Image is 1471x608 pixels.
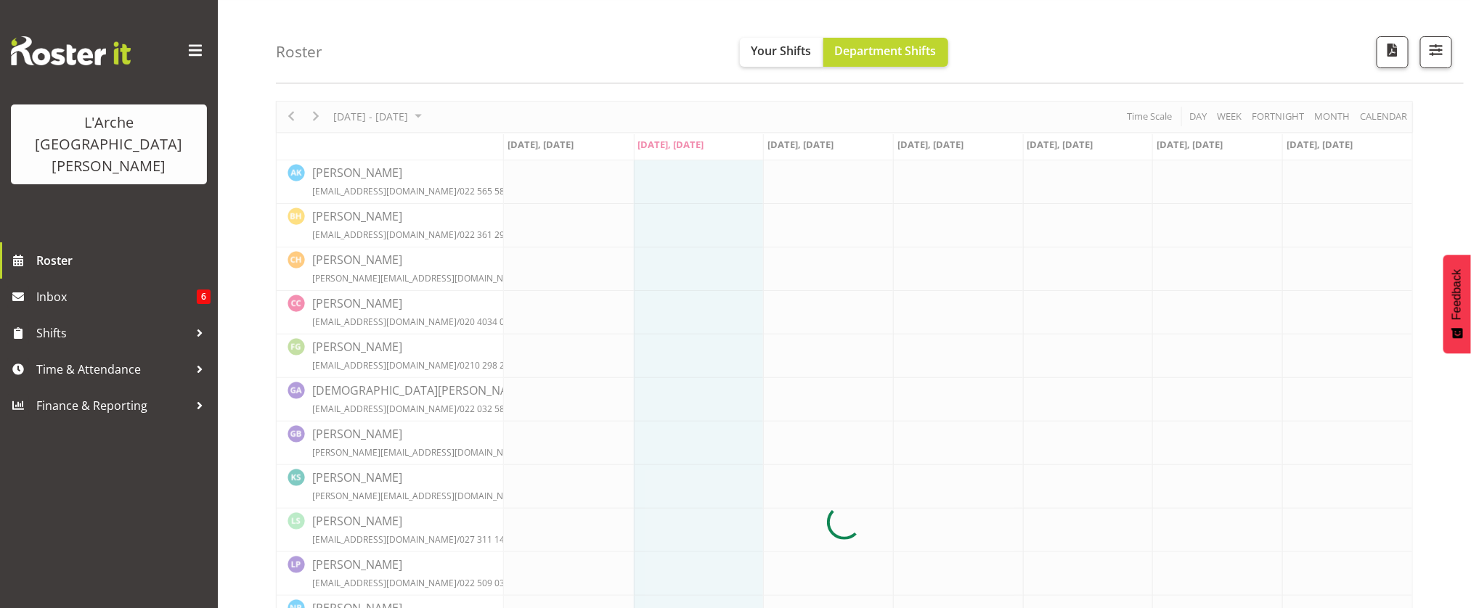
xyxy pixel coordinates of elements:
[36,395,189,416] span: Finance & Reporting
[751,43,812,59] span: Your Shifts
[36,250,211,271] span: Roster
[276,44,322,60] h4: Roster
[823,38,948,67] button: Department Shifts
[1443,255,1471,353] button: Feedback - Show survey
[1451,269,1464,320] span: Feedback
[36,322,189,344] span: Shifts
[197,289,211,304] span: 6
[25,112,192,177] div: L'Arche [GEOGRAPHIC_DATA][PERSON_NAME]
[36,286,197,308] span: Inbox
[11,36,131,65] img: Rosterit website logo
[835,43,937,59] span: Department Shifts
[1420,36,1452,68] button: Filter Shifts
[36,358,189,380] span: Time & Attendance
[740,38,823,67] button: Your Shifts
[1377,36,1409,68] button: Download a PDF of the roster according to the set date range.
